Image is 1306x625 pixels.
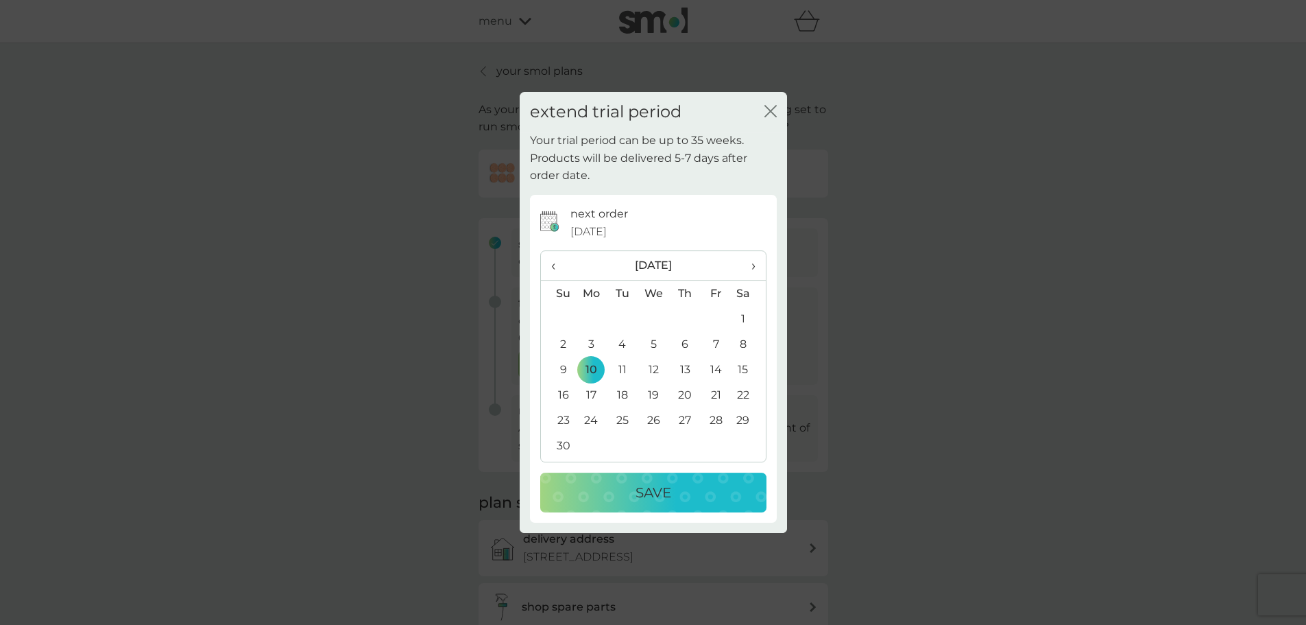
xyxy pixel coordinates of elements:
td: 28 [701,408,731,433]
td: 14 [701,357,731,382]
td: 19 [638,382,669,408]
span: ‹ [551,251,566,280]
td: 23 [541,408,576,433]
td: 30 [541,433,576,458]
td: 12 [638,357,669,382]
td: 2 [541,331,576,357]
td: 20 [669,382,700,408]
td: 17 [576,382,607,408]
td: 8 [731,331,765,357]
th: Th [669,281,700,307]
td: 13 [669,357,700,382]
td: 7 [701,331,731,357]
button: Save [540,473,766,512]
td: 5 [638,331,669,357]
th: Tu [607,281,638,307]
th: Sa [731,281,765,307]
td: 25 [607,408,638,433]
td: 11 [607,357,638,382]
p: Your trial period can be up to 35 weeks. Products will be delivered 5-7 days after order date. [530,132,777,185]
button: close [764,105,777,119]
th: Su [541,281,576,307]
td: 6 [669,331,700,357]
td: 26 [638,408,669,433]
td: 15 [731,357,765,382]
td: 29 [731,408,765,433]
th: Fr [701,281,731,307]
td: 24 [576,408,607,433]
td: 1 [731,306,765,331]
td: 10 [576,357,607,382]
p: next order [570,205,628,223]
th: We [638,281,669,307]
td: 16 [541,382,576,408]
td: 9 [541,357,576,382]
td: 22 [731,382,765,408]
td: 3 [576,331,607,357]
th: [DATE] [576,251,731,281]
p: Save [636,482,671,504]
th: Mo [576,281,607,307]
td: 18 [607,382,638,408]
span: [DATE] [570,223,607,241]
td: 27 [669,408,700,433]
td: 21 [701,382,731,408]
span: › [741,251,755,280]
h2: extend trial period [530,102,681,122]
td: 4 [607,331,638,357]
